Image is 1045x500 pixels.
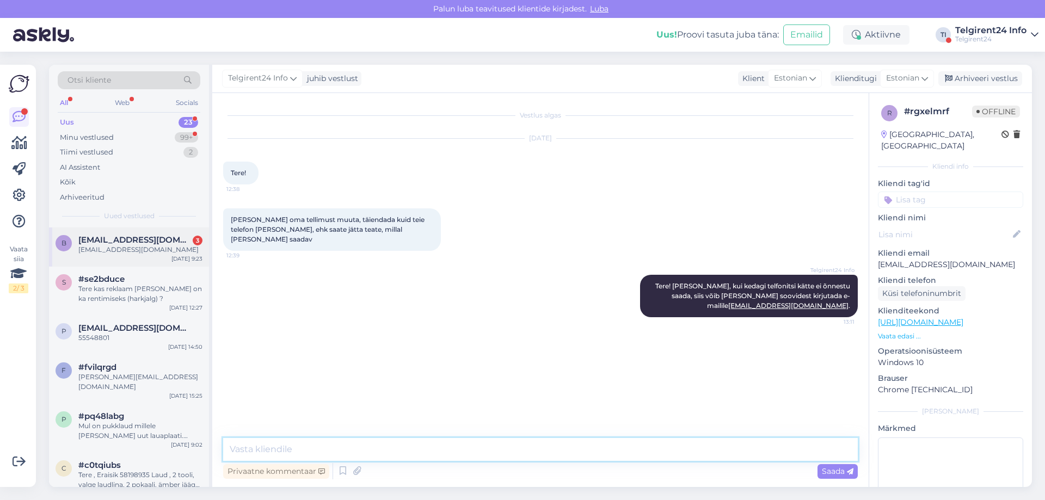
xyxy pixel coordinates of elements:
[881,129,1001,152] div: [GEOGRAPHIC_DATA], [GEOGRAPHIC_DATA]
[810,266,855,274] span: Telgirent24 Info
[78,284,202,304] div: Tere kas reklaam [PERSON_NAME] on ka rentimiseks (harkjalg) ?
[62,327,66,335] span: p
[78,362,116,372] span: #fvilqrgd
[9,283,28,293] div: 2 / 3
[878,345,1023,357] p: Operatsioonisüsteem
[878,331,1023,341] p: Vaata edasi ...
[231,215,426,243] span: [PERSON_NAME] oma tellimust muuta, täiendada kuid teie telefon [PERSON_NAME], ehk saate jätta tea...
[938,71,1022,86] div: Arhiveeri vestlus
[223,133,858,143] div: [DATE]
[587,4,612,14] span: Luba
[822,466,853,476] span: Saada
[78,245,202,255] div: [EMAIL_ADDRESS][DOMAIN_NAME]
[774,72,807,84] span: Estonian
[887,109,892,117] span: r
[9,73,29,94] img: Askly Logo
[60,147,113,158] div: Tiimi vestlused
[174,96,200,110] div: Socials
[78,333,202,343] div: 55548801
[878,259,1023,270] p: [EMAIL_ADDRESS][DOMAIN_NAME]
[231,169,246,177] span: Tere!
[60,162,100,173] div: AI Assistent
[60,117,74,128] div: Uus
[878,192,1023,208] input: Lisa tag
[62,415,66,423] span: p
[193,236,202,245] div: 3
[878,286,966,301] div: Küsi telefoninumbrit
[78,235,192,245] span: birx323@gmail.com
[228,72,288,84] span: Telgirent24 Info
[972,106,1020,118] span: Offline
[955,35,1026,44] div: Telgirent24
[655,282,852,310] span: Tere! [PERSON_NAME], kui kedagi telfonitsi kätte ei õnnestu saada, siis võib [PERSON_NAME] soovid...
[878,406,1023,416] div: [PERSON_NAME]
[656,28,779,41] div: Proovi tasuta juba täna:
[183,147,198,158] div: 2
[171,255,202,263] div: [DATE] 9:23
[78,323,192,333] span: pisnenkoo@gmail.com
[886,72,919,84] span: Estonian
[78,411,124,421] span: #pq48labg
[303,73,358,84] div: juhib vestlust
[878,275,1023,286] p: Kliendi telefon
[955,26,1038,44] a: Telgirent24 InfoTelgirent24
[226,185,267,193] span: 12:38
[878,248,1023,259] p: Kliendi email
[223,464,329,479] div: Privaatne kommentaar
[878,317,963,327] a: [URL][DOMAIN_NAME]
[878,305,1023,317] p: Klienditeekond
[878,229,1011,240] input: Lisa nimi
[955,26,1026,35] div: Telgirent24 Info
[738,73,765,84] div: Klient
[67,75,111,86] span: Otsi kliente
[168,343,202,351] div: [DATE] 14:50
[878,162,1023,171] div: Kliendi info
[843,25,909,45] div: Aktiivne
[814,318,855,326] span: 13:11
[113,96,132,110] div: Web
[104,211,155,221] span: Uued vestlused
[169,392,202,400] div: [DATE] 15:25
[878,212,1023,224] p: Kliendi nimi
[62,278,66,286] span: s
[78,470,202,490] div: Tere , Eraisik 58198935 Laud , 2 tooli, valge laudlina, 2 pokaali, ämber jääga, 2 taldrikud sushi...
[728,301,849,310] a: [EMAIL_ADDRESS][DOMAIN_NAME]
[58,96,70,110] div: All
[223,110,858,120] div: Vestlus algas
[831,73,877,84] div: Klienditugi
[169,304,202,312] div: [DATE] 12:27
[936,27,951,42] div: TI
[78,421,202,441] div: Mul on pukklaud millele [PERSON_NAME] uut lauaplaati. 80cm läbimõõt. Sobiks ka kasutatud plaat.
[878,373,1023,384] p: Brauser
[60,192,104,203] div: Arhiveeritud
[62,366,66,374] span: f
[179,117,198,128] div: 23
[62,464,66,472] span: c
[783,24,830,45] button: Emailid
[60,177,76,188] div: Kõik
[78,460,121,470] span: #c0tqiubs
[878,357,1023,368] p: Windows 10
[878,178,1023,189] p: Kliendi tag'id
[171,441,202,449] div: [DATE] 9:02
[78,372,202,392] div: [PERSON_NAME][EMAIL_ADDRESS][DOMAIN_NAME]
[62,239,66,247] span: b
[60,132,114,143] div: Minu vestlused
[175,132,198,143] div: 99+
[878,423,1023,434] p: Märkmed
[656,29,677,40] b: Uus!
[904,105,972,118] div: # rgxelmrf
[78,274,125,284] span: #se2bduce
[878,384,1023,396] p: Chrome [TECHNICAL_ID]
[9,244,28,293] div: Vaata siia
[226,251,267,260] span: 12:39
